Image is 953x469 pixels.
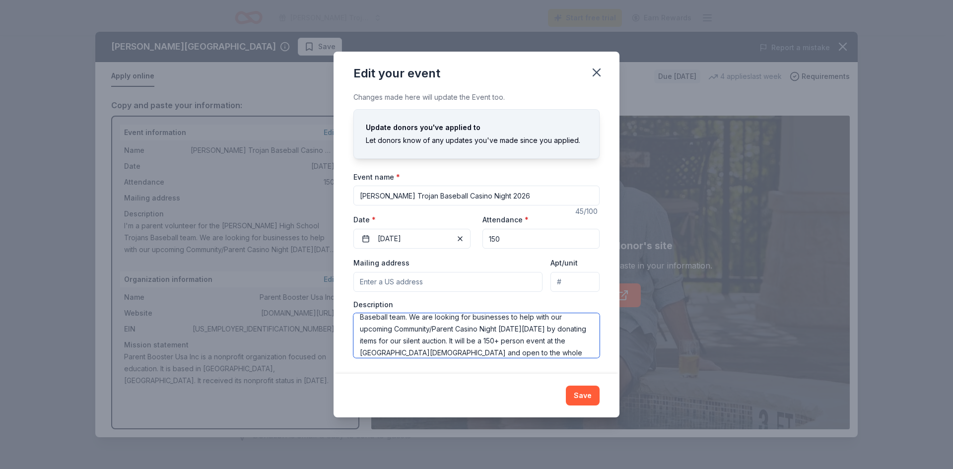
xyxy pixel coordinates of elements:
[550,272,600,292] input: #
[353,91,600,103] div: Changes made here will update the Event too.
[353,215,471,225] label: Date
[353,272,543,292] input: Enter a US address
[353,186,600,205] input: Spring Fundraiser
[353,172,400,182] label: Event name
[353,313,600,358] textarea: I'm a parent volunteer for the [PERSON_NAME] High School Trojans Baseball team. We are looking fo...
[366,134,587,146] div: Let donors know of any updates you've made since you applied.
[482,215,529,225] label: Attendance
[353,300,393,310] label: Description
[353,258,409,268] label: Mailing address
[353,229,471,249] button: [DATE]
[550,258,578,268] label: Apt/unit
[366,122,587,134] div: Update donors you've applied to
[575,205,600,217] div: 45 /100
[482,229,600,249] input: 20
[353,66,440,81] div: Edit your event
[566,386,600,405] button: Save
